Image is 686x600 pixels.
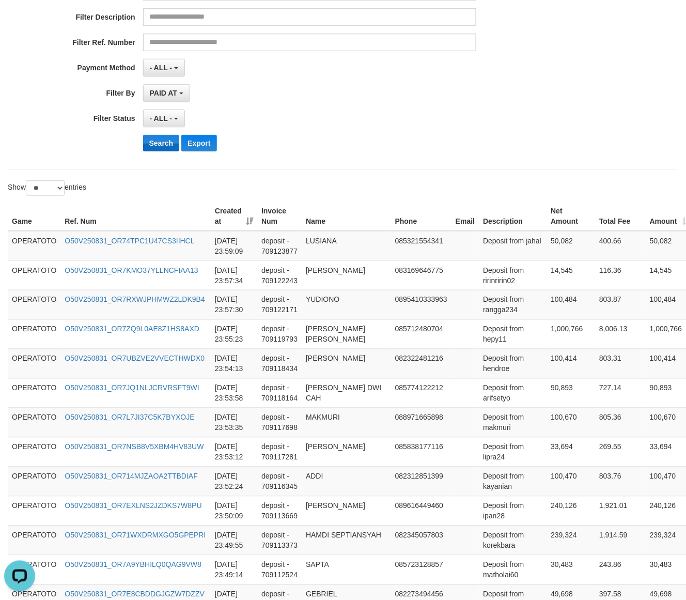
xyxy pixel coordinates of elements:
[257,231,302,261] td: deposit - 709123877
[257,260,302,290] td: deposit - 709122243
[257,349,302,378] td: deposit - 709118434
[8,260,60,290] td: OPERATOTO
[211,437,257,467] td: [DATE] 23:53:12
[211,260,257,290] td: [DATE] 23:57:34
[547,231,596,261] td: 50,082
[8,290,60,319] td: OPERATOTO
[391,526,451,555] td: 082345057803
[8,467,60,496] td: OPERATOTO
[547,555,596,584] td: 30,483
[479,349,547,378] td: Deposit from hendroe
[8,319,60,349] td: OPERATOTO
[143,84,190,102] button: PAID AT
[211,231,257,261] td: [DATE] 23:59:09
[391,378,451,408] td: 085774122212
[4,4,35,35] button: Open LiveChat chat widget
[479,290,547,319] td: Deposit from rangga234
[150,114,173,122] span: - ALL -
[65,590,205,598] a: O50V250831_OR7E8CBDDGJGZW7DZZV
[211,467,257,496] td: [DATE] 23:52:24
[257,290,302,319] td: deposit - 709122171
[595,319,646,349] td: 8,006.13
[211,408,257,437] td: [DATE] 23:53:35
[65,502,201,510] a: O50V250831_OR7EXLNS2JZDKS7W8PU
[595,496,646,526] td: 1,921.01
[547,260,596,290] td: 14,545
[479,496,547,526] td: Deposit from ipan28
[8,408,60,437] td: OPERATOTO
[257,378,302,408] td: deposit - 709118164
[211,526,257,555] td: [DATE] 23:49:55
[211,319,257,349] td: [DATE] 23:55:23
[8,496,60,526] td: OPERATOTO
[479,555,547,584] td: Deposit from matholai60
[211,290,257,319] td: [DATE] 23:57:30
[547,349,596,378] td: 100,414
[65,355,205,363] a: O50V250831_OR7UBZVE2VVECTHWDX0
[302,260,391,290] td: [PERSON_NAME]
[547,526,596,555] td: 239,324
[391,231,451,261] td: 085321554341
[65,296,205,304] a: O50V250831_OR7RXWJPHMWZ2LDK9B4
[595,202,646,231] th: Total Fee
[302,467,391,496] td: ADDI
[8,180,86,196] label: Show entries
[302,437,391,467] td: [PERSON_NAME]
[547,290,596,319] td: 100,484
[391,349,451,378] td: 082322481216
[211,349,257,378] td: [DATE] 23:54:13
[65,266,198,274] a: O50V250831_OR7KMO37YLLNCFIAA13
[595,231,646,261] td: 400.66
[8,378,60,408] td: OPERATOTO
[65,325,199,333] a: O50V250831_OR7ZQ9L0AE8Z1HS8AXD
[479,319,547,349] td: Deposit from hepy11
[302,378,391,408] td: [PERSON_NAME] DWI CAH
[211,496,257,526] td: [DATE] 23:50:09
[595,467,646,496] td: 803.76
[257,555,302,584] td: deposit - 709112524
[479,526,547,555] td: Deposit from korekbara
[547,202,596,231] th: Net Amount
[65,472,198,481] a: O50V250831_OR714MJZAOA2TTBDIAF
[595,437,646,467] td: 269.55
[257,319,302,349] td: deposit - 709119793
[257,526,302,555] td: deposit - 709113373
[479,437,547,467] td: Deposit from lipra24
[302,526,391,555] td: HAMDI SEPTIANSYAH
[8,349,60,378] td: OPERATOTO
[302,408,391,437] td: MAKMURI
[150,64,173,72] span: - ALL -
[143,110,185,127] button: - ALL -
[302,555,391,584] td: SAPTA
[302,290,391,319] td: YUDIONO
[391,467,451,496] td: 082312851399
[65,384,199,392] a: O50V250831_OR7JQ1NLJCRVRSFT9WI
[595,290,646,319] td: 803.87
[547,319,596,349] td: 1,000,766
[8,555,60,584] td: OPERATOTO
[211,378,257,408] td: [DATE] 23:53:58
[65,413,194,422] a: O50V250831_OR7L7JI37C5K7BYXOJE
[8,437,60,467] td: OPERATOTO
[302,319,391,349] td: [PERSON_NAME] [PERSON_NAME]
[595,260,646,290] td: 116.36
[479,231,547,261] td: Deposit from jahal
[150,89,177,97] span: PAID AT
[547,467,596,496] td: 100,470
[547,378,596,408] td: 90,893
[8,202,60,231] th: Game
[391,437,451,467] td: 085838177116
[8,526,60,555] td: OPERATOTO
[257,496,302,526] td: deposit - 709113669
[257,408,302,437] td: deposit - 709117698
[302,349,391,378] td: [PERSON_NAME]
[391,496,451,526] td: 089616449460
[595,526,646,555] td: 1,914.59
[65,531,206,540] a: O50V250831_OR71WXDRMXGO5GPEPRI
[479,202,547,231] th: Description
[302,496,391,526] td: [PERSON_NAME]
[211,555,257,584] td: [DATE] 23:49:14
[547,408,596,437] td: 100,670
[143,135,180,151] button: Search
[391,408,451,437] td: 088971665898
